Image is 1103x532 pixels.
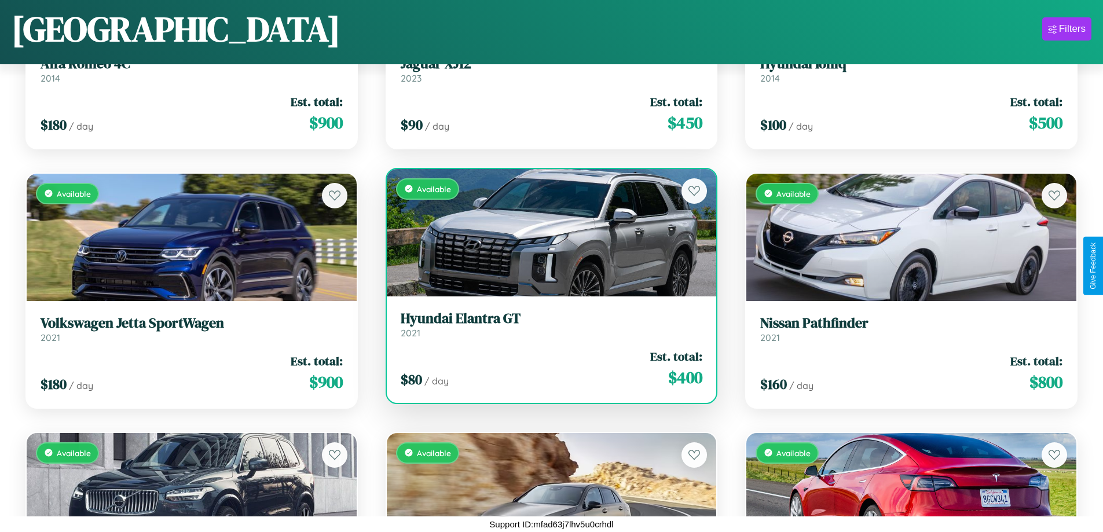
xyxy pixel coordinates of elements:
[41,56,343,84] a: Alfa Romeo 4C2014
[489,516,613,532] p: Support ID: mfad63j7lhv5u0crhdl
[668,366,702,389] span: $ 400
[41,332,60,343] span: 2021
[401,115,423,134] span: $ 90
[789,380,813,391] span: / day
[309,370,343,394] span: $ 900
[291,353,343,369] span: Est. total:
[401,72,422,84] span: 2023
[309,111,343,134] span: $ 900
[41,72,60,84] span: 2014
[650,93,702,110] span: Est. total:
[425,120,449,132] span: / day
[760,115,786,134] span: $ 100
[401,310,703,339] a: Hyundai Elantra GT2021
[760,315,1062,332] h3: Nissan Pathfinder
[650,348,702,365] span: Est. total:
[41,56,343,72] h3: Alfa Romeo 4C
[776,448,811,458] span: Available
[57,189,91,199] span: Available
[57,448,91,458] span: Available
[776,189,811,199] span: Available
[41,375,67,394] span: $ 180
[760,56,1062,72] h3: Hyundai Ioniq
[1089,243,1097,289] div: Give Feedback
[417,184,451,194] span: Available
[668,111,702,134] span: $ 450
[41,315,343,332] h3: Volkswagen Jetta SportWagen
[760,72,780,84] span: 2014
[12,5,340,53] h1: [GEOGRAPHIC_DATA]
[760,56,1062,84] a: Hyundai Ioniq2014
[69,120,93,132] span: / day
[401,56,703,72] h3: Jaguar XJ12
[41,315,343,343] a: Volkswagen Jetta SportWagen2021
[1029,370,1062,394] span: $ 800
[401,310,703,327] h3: Hyundai Elantra GT
[401,370,422,389] span: $ 80
[1059,23,1086,35] div: Filters
[291,93,343,110] span: Est. total:
[401,56,703,84] a: Jaguar XJ122023
[760,315,1062,343] a: Nissan Pathfinder2021
[1010,353,1062,369] span: Est. total:
[41,115,67,134] span: $ 180
[417,448,451,458] span: Available
[69,380,93,391] span: / day
[424,375,449,387] span: / day
[401,327,420,339] span: 2021
[1010,93,1062,110] span: Est. total:
[1029,111,1062,134] span: $ 500
[1042,17,1091,41] button: Filters
[760,375,787,394] span: $ 160
[789,120,813,132] span: / day
[760,332,780,343] span: 2021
